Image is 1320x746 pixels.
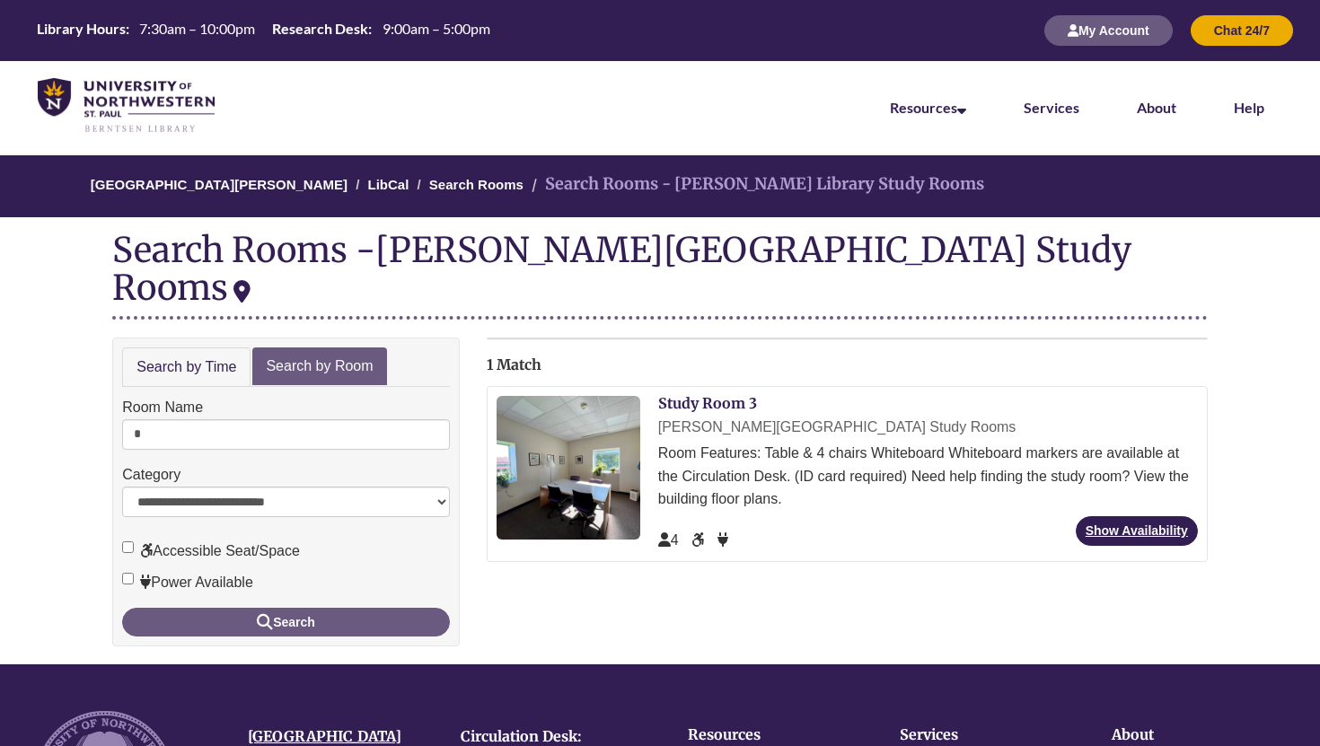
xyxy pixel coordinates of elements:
a: Study Room 3 [658,394,757,412]
h2: 1 Match [487,357,1208,373]
nav: Breadcrumb [112,155,1208,217]
a: Search by Time [122,347,251,388]
h4: About [1112,727,1268,743]
img: UNWSP Library Logo [38,78,215,134]
th: Research Desk: [265,19,374,39]
h4: Services [900,727,1056,743]
a: Show Availability [1076,516,1198,546]
a: About [1137,99,1176,116]
div: [PERSON_NAME][GEOGRAPHIC_DATA] Study Rooms [658,416,1198,439]
span: 9:00am – 5:00pm [383,20,490,37]
a: Search Rooms [429,177,524,192]
a: My Account [1044,22,1173,38]
a: Chat 24/7 [1191,22,1293,38]
span: Power Available [717,532,728,548]
table: Hours Today [30,19,497,40]
div: [PERSON_NAME][GEOGRAPHIC_DATA] Study Rooms [112,228,1131,309]
button: My Account [1044,15,1173,46]
label: Room Name [122,396,203,419]
li: Search Rooms - [PERSON_NAME] Library Study Rooms [527,171,984,197]
a: Help [1234,99,1264,116]
div: Search Rooms - [112,231,1208,319]
button: Chat 24/7 [1191,15,1293,46]
span: The capacity of this space [658,532,679,548]
img: Study Room 3 [497,396,640,540]
input: Power Available [122,573,134,584]
span: 7:30am – 10:00pm [139,20,255,37]
a: Services [1024,99,1079,116]
a: [GEOGRAPHIC_DATA][PERSON_NAME] [91,177,348,192]
input: Accessible Seat/Space [122,541,134,553]
h4: Resources [688,727,844,743]
h4: Circulation Desk: [461,729,647,745]
label: Power Available [122,571,253,594]
a: LibCal [368,177,409,192]
a: [GEOGRAPHIC_DATA] [248,727,401,745]
label: Accessible Seat/Space [122,540,300,563]
a: Hours Today [30,19,497,42]
label: Category [122,463,180,487]
button: Search [122,608,450,636]
th: Library Hours: [30,19,132,39]
a: Resources [890,99,966,116]
a: Search by Room [252,347,386,386]
div: Room Features: Table & 4 chairs Whiteboard Whiteboard markers are available at the Circulation De... [658,442,1198,511]
span: Accessible Seat/Space [691,532,708,548]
